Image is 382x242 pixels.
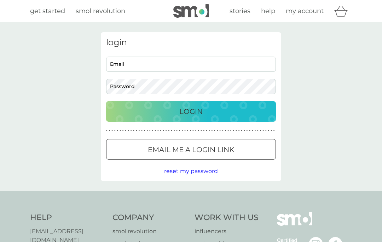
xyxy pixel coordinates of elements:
[184,129,186,132] p: ●
[203,129,205,132] p: ●
[214,129,215,132] p: ●
[238,129,240,132] p: ●
[334,4,352,18] div: basket
[179,129,180,132] p: ●
[122,129,124,132] p: ●
[174,129,175,132] p: ●
[106,139,276,160] button: Email me a login link
[149,129,151,132] p: ●
[117,129,118,132] p: ●
[236,129,237,132] p: ●
[225,129,226,132] p: ●
[262,129,264,132] p: ●
[254,129,256,132] p: ●
[244,129,245,132] p: ●
[217,129,218,132] p: ●
[190,129,191,132] p: ●
[111,129,113,132] p: ●
[265,129,267,132] p: ●
[206,129,207,132] p: ●
[144,129,145,132] p: ●
[230,6,250,16] a: stories
[230,129,232,132] p: ●
[286,6,324,16] a: my account
[128,129,129,132] p: ●
[160,129,162,132] p: ●
[230,7,250,15] span: stories
[260,129,261,132] p: ●
[241,129,242,132] p: ●
[219,129,221,132] p: ●
[195,212,259,223] h4: Work With Us
[114,129,116,132] p: ●
[252,129,253,132] p: ●
[198,129,199,132] p: ●
[166,129,167,132] p: ●
[277,212,312,236] img: smol
[136,129,137,132] p: ●
[133,129,134,132] p: ●
[164,168,218,174] span: reset my password
[179,106,203,117] p: Login
[146,129,148,132] p: ●
[249,129,250,132] p: ●
[141,129,143,132] p: ●
[106,38,276,48] h3: login
[261,7,275,15] span: help
[152,129,154,132] p: ●
[257,129,259,132] p: ●
[286,7,324,15] span: my account
[171,129,172,132] p: ●
[30,7,65,15] span: get started
[112,212,188,223] h4: Company
[125,129,126,132] p: ●
[233,129,234,132] p: ●
[30,6,65,16] a: get started
[182,129,183,132] p: ●
[222,129,224,132] p: ●
[195,227,259,236] a: influencers
[211,129,213,132] p: ●
[268,129,270,132] p: ●
[187,129,189,132] p: ●
[273,129,275,132] p: ●
[139,129,140,132] p: ●
[76,7,125,15] span: smol revolution
[76,6,125,16] a: smol revolution
[271,129,272,132] p: ●
[192,129,194,132] p: ●
[247,129,248,132] p: ●
[261,6,275,16] a: help
[148,144,234,155] p: Email me a login link
[201,129,202,132] p: ●
[168,129,169,132] p: ●
[227,129,229,132] p: ●
[112,227,188,236] a: smol revolution
[155,129,156,132] p: ●
[157,129,159,132] p: ●
[131,129,132,132] p: ●
[106,129,108,132] p: ●
[195,129,197,132] p: ●
[120,129,121,132] p: ●
[176,129,178,132] p: ●
[173,4,209,18] img: smol
[209,129,210,132] p: ●
[30,212,105,223] h4: Help
[163,129,164,132] p: ●
[164,167,218,176] button: reset my password
[106,101,276,122] button: Login
[109,129,110,132] p: ●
